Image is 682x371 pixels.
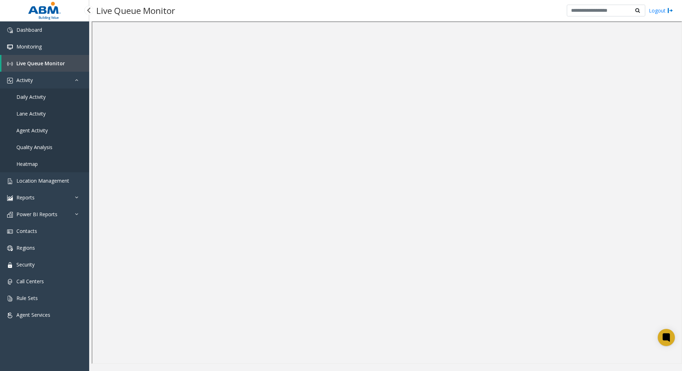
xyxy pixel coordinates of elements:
[7,279,13,285] img: 'icon'
[16,194,35,201] span: Reports
[16,93,46,100] span: Daily Activity
[7,61,13,67] img: 'icon'
[16,77,33,83] span: Activity
[16,43,42,50] span: Monitoring
[7,195,13,201] img: 'icon'
[7,44,13,50] img: 'icon'
[16,60,65,67] span: Live Queue Monitor
[16,244,35,251] span: Regions
[16,228,37,234] span: Contacts
[16,278,44,285] span: Call Centers
[16,161,38,167] span: Heatmap
[7,312,13,318] img: 'icon'
[16,177,69,184] span: Location Management
[649,7,673,14] a: Logout
[16,127,48,134] span: Agent Activity
[93,2,179,19] h3: Live Queue Monitor
[7,245,13,251] img: 'icon'
[7,262,13,268] img: 'icon'
[7,78,13,83] img: 'icon'
[16,26,42,33] span: Dashboard
[16,261,35,268] span: Security
[7,212,13,218] img: 'icon'
[667,7,673,14] img: logout
[1,55,89,72] a: Live Queue Monitor
[7,178,13,184] img: 'icon'
[7,229,13,234] img: 'icon'
[16,311,50,318] span: Agent Services
[16,110,46,117] span: Lane Activity
[7,27,13,33] img: 'icon'
[16,295,38,301] span: Rule Sets
[7,296,13,301] img: 'icon'
[16,144,52,151] span: Quality Analysis
[16,211,57,218] span: Power BI Reports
